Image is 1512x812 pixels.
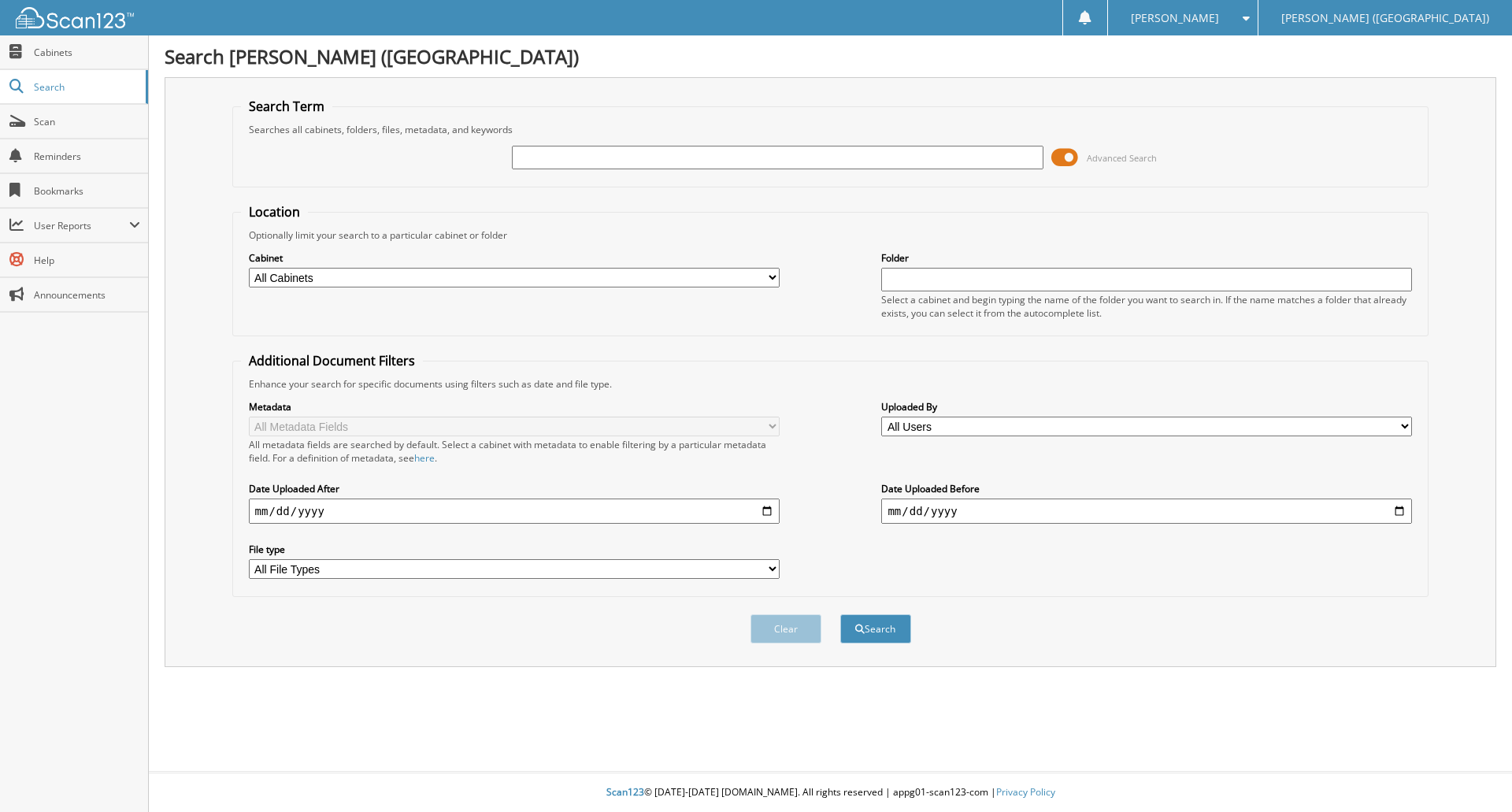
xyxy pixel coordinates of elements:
span: Help [34,254,140,267]
span: User Reports [34,219,129,232]
span: Advanced Search [1087,152,1157,164]
div: Searches all cabinets, folders, files, metadata, and keywords [241,123,1421,136]
div: © [DATE]-[DATE] [DOMAIN_NAME]. All rights reserved | appg01-scan123-com | [149,773,1512,812]
label: Folder [881,251,1412,265]
div: Optionally limit your search to a particular cabinet or folder [241,228,1421,242]
span: Announcements [34,288,140,302]
button: Search [840,614,911,643]
span: Cabinets [34,46,140,59]
div: Enhance your search for specific documents using filters such as date and file type. [241,377,1421,391]
span: Bookmarks [34,184,140,198]
input: start [249,499,780,524]
legend: Additional Document Filters [241,352,423,369]
label: Cabinet [249,251,780,265]
span: [PERSON_NAME] [1131,13,1219,23]
label: Date Uploaded After [249,482,780,495]
span: Reminders [34,150,140,163]
div: Select a cabinet and begin typing the name of the folder you want to search in. If the name match... [881,293,1412,320]
iframe: Chat Widget [1433,736,1512,812]
span: Search [34,80,138,94]
label: Date Uploaded Before [881,482,1412,495]
h1: Search [PERSON_NAME] ([GEOGRAPHIC_DATA]) [165,43,1496,69]
input: end [881,499,1412,524]
span: Scan [34,115,140,128]
button: Clear [750,614,821,643]
div: All metadata fields are searched by default. Select a cabinet with metadata to enable filtering b... [249,438,780,465]
img: scan123-logo-white.svg [16,7,134,28]
span: [PERSON_NAME] ([GEOGRAPHIC_DATA]) [1281,13,1489,23]
legend: Search Term [241,98,332,115]
label: File type [249,543,780,556]
span: Scan123 [606,785,644,799]
legend: Location [241,203,308,221]
a: Privacy Policy [996,785,1055,799]
label: Uploaded By [881,400,1412,413]
a: here [414,451,435,465]
label: Metadata [249,400,780,413]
